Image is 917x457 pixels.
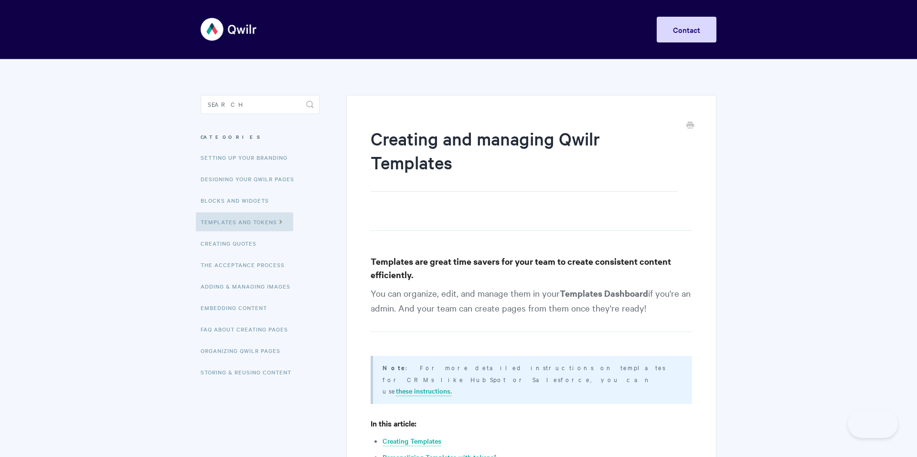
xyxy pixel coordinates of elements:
[383,436,441,447] a: Creating Templates
[371,126,678,192] h1: Creating and managing Qwilr Templates
[201,277,298,296] a: Adding & Managing Images
[201,363,299,382] a: Storing & Reusing Content
[371,418,416,428] strong: In this article:
[657,17,716,42] a: Contact
[686,121,694,131] a: Print this Article
[201,191,276,210] a: Blocks and Widgets
[371,255,692,281] h3: Templates are great time savers for your team to create consistent content efficiently.
[383,362,680,396] p: : For more detailed instructions on templates for CRMs like HubSpot or Salesforce, you can use
[201,95,320,114] input: Search
[201,320,295,339] a: FAQ About Creating Pages
[201,255,292,274] a: The Acceptance Process
[848,409,898,438] iframe: Toggle Customer Support
[201,234,264,253] a: Creating Quotes
[396,386,452,396] a: these instructions.
[201,128,320,145] h3: Categories
[371,286,692,332] p: You can organize, edit, and manage them in your if you're an admin. And your team can create page...
[201,11,257,47] img: Qwilr Help Center
[201,148,295,167] a: Setting up your Branding
[383,363,405,372] b: Note
[201,169,301,188] a: Designing Your Qwilr Pages
[201,298,274,317] a: Embedding Content
[560,287,648,299] strong: Templates Dashboard
[196,212,293,231] a: Templates and Tokens
[201,341,288,360] a: Organizing Qwilr Pages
